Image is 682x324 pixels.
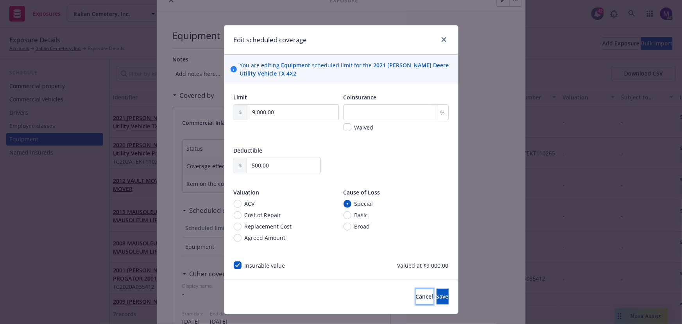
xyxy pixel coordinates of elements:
span: Valuation [234,189,260,196]
a: close [439,35,449,44]
span: Deductible [234,147,263,154]
span: Agreed Amount [245,234,286,242]
input: Replacement Cost [234,223,242,230]
input: Special [344,200,351,208]
span: Waived [354,124,374,131]
span: Equipment [281,61,311,69]
span: % [440,108,445,117]
span: Cost of Repair [245,211,281,219]
input: 0.00 [247,158,320,173]
h1: Edit scheduled coverage [234,35,307,45]
span: Insurable value [245,262,285,269]
span: Save [437,293,449,300]
span: Replacement Cost [245,222,292,230]
span: Special [354,200,373,208]
span: You are editing scheduled limit for the [240,61,452,77]
span: Coinsurance [344,94,377,101]
input: Basic [344,211,351,219]
span: Basic [354,211,368,219]
span: Valued at $9,000.00 [397,261,449,270]
span: Limit [234,94,247,101]
button: Cancel [416,289,433,304]
input: 0.00 [247,105,338,120]
span: Cause of Loss [344,189,380,196]
span: ACV [245,200,255,208]
span: Cancel [416,293,433,300]
input: Broad [344,223,351,230]
input: Cost of Repair [234,211,242,219]
span: Broad [354,222,370,230]
input: ACV [234,200,242,208]
span: 2021 [PERSON_NAME] Deere Utility Vehicle TX 4X2 [240,61,449,77]
input: Agreed Amount [234,234,242,242]
button: Save [437,289,449,304]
